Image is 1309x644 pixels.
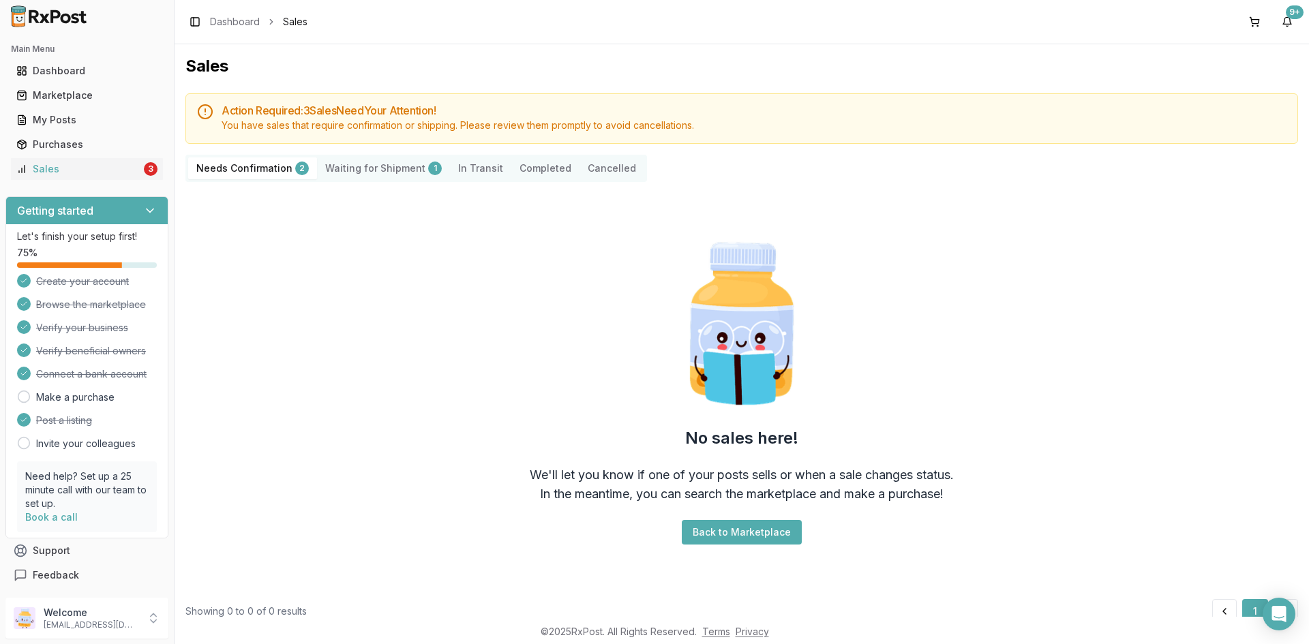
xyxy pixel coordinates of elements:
[36,390,115,404] a: Make a purchase
[14,607,35,629] img: User avatar
[33,568,79,582] span: Feedback
[222,119,1287,132] div: You have sales that require confirmation or shipping. Please review them promptly to avoid cancel...
[511,157,580,179] button: Completed
[530,465,954,485] div: We'll let you know if one of your posts sells or when a sale changes status.
[44,619,138,630] p: [EMAIL_ADDRESS][DOMAIN_NAME]
[17,246,37,260] span: 75 %
[185,604,307,618] div: Showing 0 to 0 of 0 results
[5,158,168,180] button: Sales3
[654,236,829,411] img: Smart Pill Bottle
[5,5,93,27] img: RxPost Logo
[540,485,944,504] div: In the meantime, you can search the marketplace and make a purchase!
[11,108,163,132] a: My Posts
[11,59,163,83] a: Dashboard
[36,367,147,381] span: Connect a bank account
[685,427,798,449] h2: No sales here!
[283,15,307,29] span: Sales
[1286,5,1304,19] div: 9+
[1276,11,1298,33] button: 9+
[25,511,78,523] a: Book a call
[736,626,769,637] a: Privacy
[36,298,146,311] span: Browse the marketplace
[44,606,138,619] p: Welcome
[210,15,307,29] nav: breadcrumb
[16,89,157,102] div: Marketplace
[450,157,511,179] button: In Transit
[222,105,1287,116] h5: Action Required: 3 Sale s Need Your Attention!
[11,132,163,157] a: Purchases
[36,344,146,358] span: Verify beneficial owners
[295,162,309,175] div: 2
[17,202,93,219] h3: Getting started
[1242,599,1268,624] button: 1
[317,157,450,179] button: Waiting for Shipment
[11,157,163,181] a: Sales3
[11,44,163,55] h2: Main Menu
[36,414,92,427] span: Post a listing
[210,15,260,29] a: Dashboard
[5,134,168,155] button: Purchases
[5,563,168,587] button: Feedback
[17,230,157,243] p: Let's finish your setup first!
[11,83,163,108] a: Marketplace
[16,113,157,127] div: My Posts
[5,85,168,106] button: Marketplace
[36,275,129,288] span: Create your account
[16,64,157,78] div: Dashboard
[580,157,644,179] button: Cancelled
[5,60,168,82] button: Dashboard
[25,470,149,510] p: Need help? Set up a 25 minute call with our team to set up.
[36,321,128,335] span: Verify your business
[188,157,317,179] button: Needs Confirmation
[5,538,168,563] button: Support
[702,626,730,637] a: Terms
[5,109,168,131] button: My Posts
[428,162,442,175] div: 1
[16,162,141,176] div: Sales
[682,520,802,545] button: Back to Marketplace
[16,138,157,151] div: Purchases
[144,162,157,176] div: 3
[36,437,136,450] a: Invite your colleagues
[185,55,1298,77] h1: Sales
[1263,598,1295,630] div: Open Intercom Messenger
